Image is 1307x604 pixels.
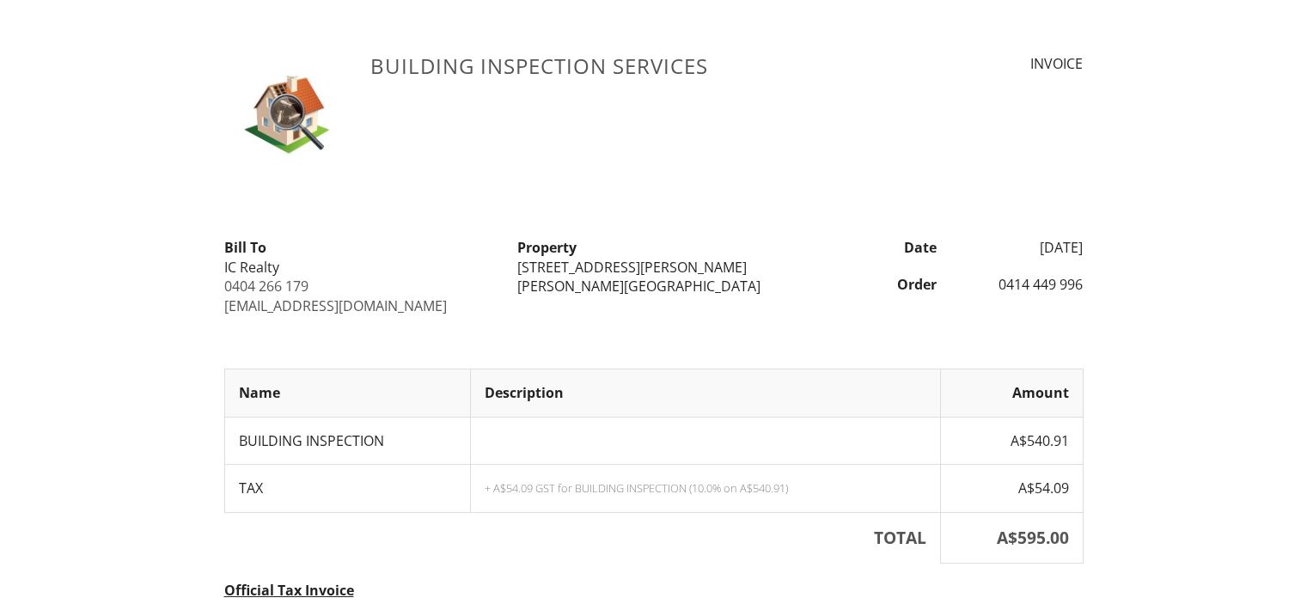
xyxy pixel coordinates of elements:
th: A$595.00 [940,512,1083,564]
div: [STREET_ADDRESS][PERSON_NAME] [517,258,790,277]
th: TOTAL [224,512,940,564]
h3: Building Inspection Services [370,54,863,77]
u: Official Tax Invoice [224,581,354,600]
a: [EMAIL_ADDRESS][DOMAIN_NAME] [224,296,447,315]
th: Description [470,369,940,417]
div: [PERSON_NAME][GEOGRAPHIC_DATA] [517,277,790,296]
strong: Bill To [224,238,266,257]
div: Date [800,238,947,257]
th: Amount [940,369,1083,417]
td: A$540.91 [940,417,1083,464]
div: INVOICE [883,54,1083,73]
td: A$54.09 [940,465,1083,512]
div: [DATE] [947,238,1094,257]
th: Name [224,369,470,417]
div: + A$54.09 GST for BUILDING INSPECTION (10.0% on A$540.91) [485,481,926,495]
span: BUILDING INSPECTION [239,431,384,450]
a: 0404 266 179 [224,277,308,296]
div: 0414 449 996 [947,275,1094,294]
div: Order [800,275,947,294]
img: Termite_House.jpg [224,54,351,180]
strong: Property [517,238,577,257]
td: TAX [224,465,470,512]
div: IC Realty [224,258,497,277]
